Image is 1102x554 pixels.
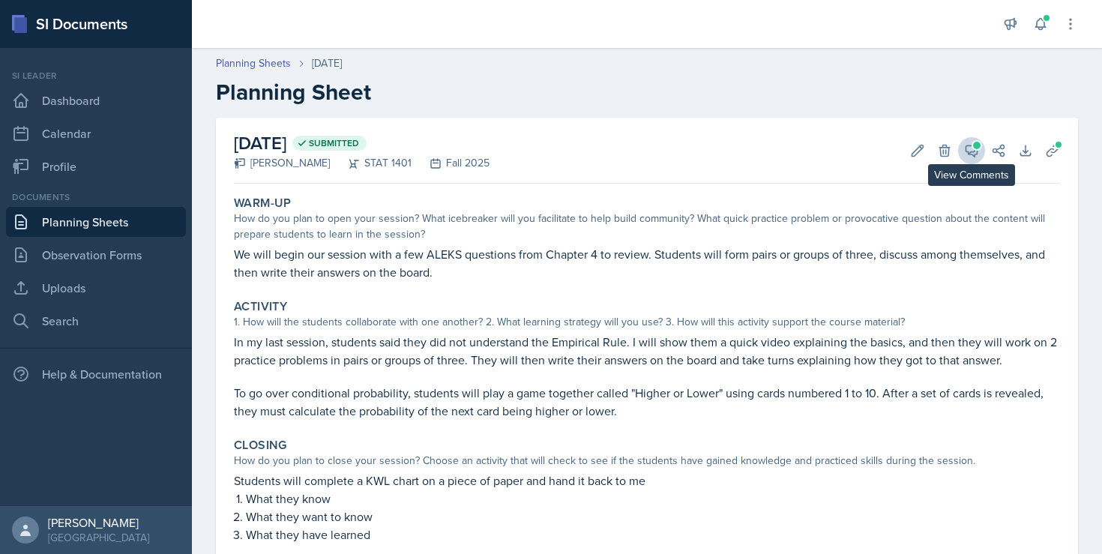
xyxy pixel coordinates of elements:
div: Si leader [6,69,186,82]
a: Dashboard [6,85,186,115]
div: STAT 1401 [330,155,412,171]
div: [GEOGRAPHIC_DATA] [48,530,149,545]
a: Search [6,306,186,336]
div: How do you plan to close your session? Choose an activity that will check to see if the students ... [234,453,1060,469]
div: Documents [6,190,186,204]
div: Fall 2025 [412,155,490,171]
p: To go over conditional probability, students will play a game together called "Higher or Lower" u... [234,384,1060,420]
label: Closing [234,438,287,453]
div: How do you plan to open your session? What icebreaker will you facilitate to help build community... [234,211,1060,242]
a: Planning Sheets [216,55,291,71]
p: Students will complete a KWL chart on a piece of paper and hand it back to me [234,472,1060,490]
p: What they want to know [246,508,1060,526]
a: Calendar [6,118,186,148]
button: View Comments [958,137,985,164]
h2: [DATE] [234,130,490,157]
p: What they know [246,490,1060,508]
p: In my last session, students said they did not understand the Empirical Rule. I will show them a ... [234,333,1060,369]
p: What they have learned [246,526,1060,544]
div: Help & Documentation [6,359,186,389]
a: Profile [6,151,186,181]
h2: Planning Sheet [216,79,1078,106]
label: Activity [234,299,287,314]
div: [PERSON_NAME] [48,515,149,530]
p: We will begin our session with a few ALEKS questions from Chapter 4 to review. Students will form... [234,245,1060,281]
div: [DATE] [312,55,342,71]
div: 1. How will the students collaborate with one another? 2. What learning strategy will you use? 3.... [234,314,1060,330]
div: [PERSON_NAME] [234,155,330,171]
span: Submitted [309,137,359,149]
a: Observation Forms [6,240,186,270]
a: Planning Sheets [6,207,186,237]
a: Uploads [6,273,186,303]
label: Warm-Up [234,196,292,211]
